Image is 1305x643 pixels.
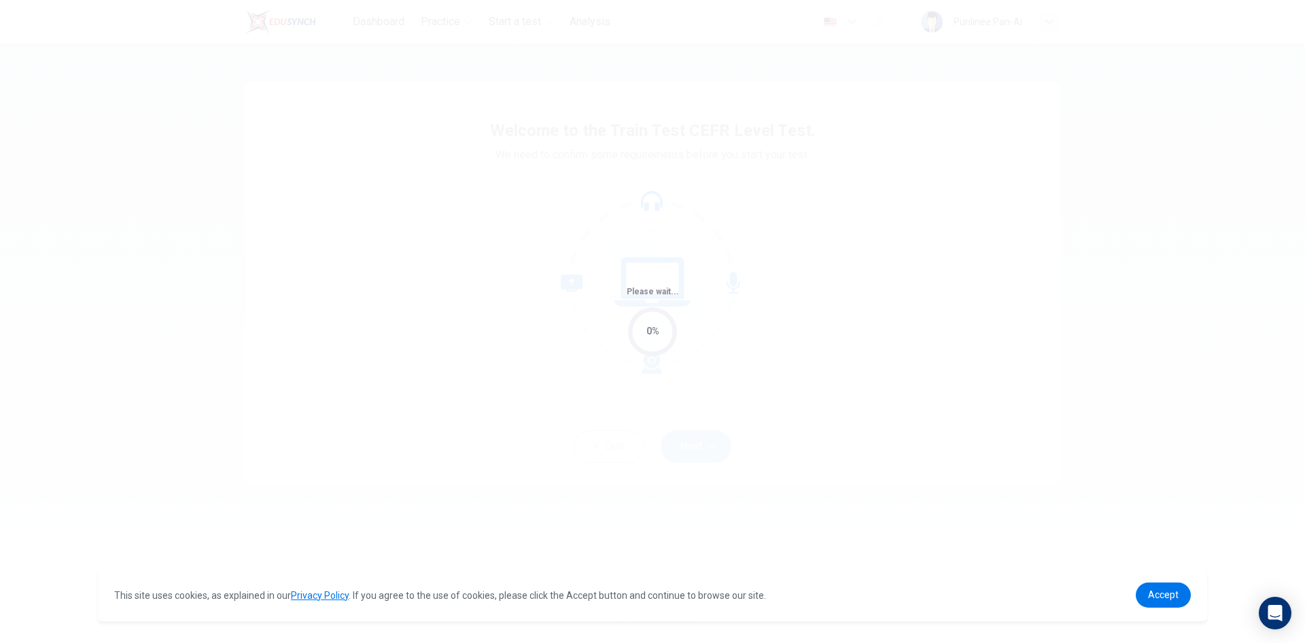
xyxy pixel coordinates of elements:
[1136,583,1191,608] a: dismiss cookie message
[98,569,1207,621] div: cookieconsent
[114,590,766,601] span: This site uses cookies, as explained in our . If you agree to the use of cookies, please click th...
[1148,589,1179,600] span: Accept
[291,590,349,601] a: Privacy Policy
[1259,597,1291,629] div: Open Intercom Messenger
[627,287,679,296] span: Please wait...
[646,324,659,339] div: 0%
